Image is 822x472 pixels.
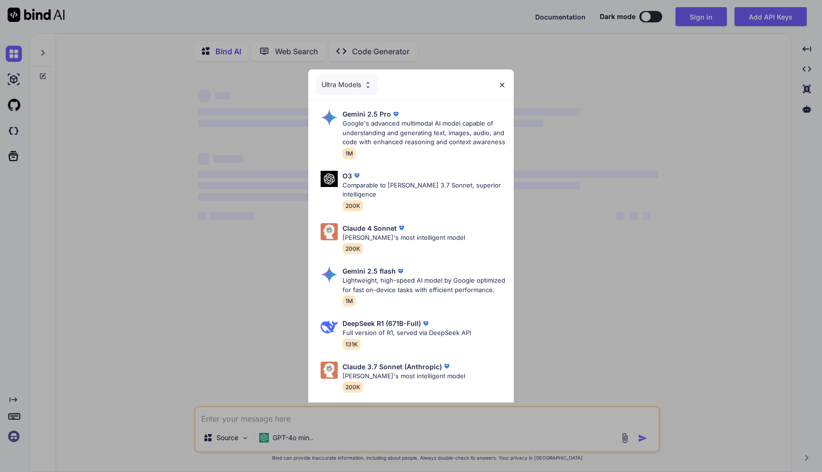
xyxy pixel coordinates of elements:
p: Lightweight, high-speed AI model by Google optimized for fast on-device tasks with efficient perf... [342,276,506,295]
img: premium [396,266,405,276]
img: premium [397,223,406,233]
span: 1M [342,148,356,159]
p: DeepSeek R1 (671B-Full) [342,318,421,328]
img: Pick Models [321,171,338,187]
p: Full version of R1, served via DeepSeek API [342,328,471,338]
span: 200K [342,382,363,393]
img: premium [352,171,362,180]
p: Google's advanced multimodal AI model capable of understanding and generating text, images, audio... [342,119,506,147]
span: 131K [342,339,361,350]
img: close [498,81,506,89]
p: Comparable to [PERSON_NAME] 3.7 Sonnet, superior intelligence [342,181,506,199]
img: Pick Models [364,81,372,89]
span: 200K [342,243,363,254]
span: 200K [342,200,363,211]
img: Pick Models [321,266,338,283]
img: Pick Models [321,318,338,335]
img: Pick Models [321,109,338,126]
p: [PERSON_NAME]'s most intelligent model [342,233,465,243]
p: Claude 4 Sonnet [342,223,397,233]
img: premium [442,362,451,371]
img: premium [391,109,401,119]
img: Pick Models [321,362,338,379]
div: Ultra Models [316,74,378,95]
p: Gemini 2.5 Pro [342,109,391,119]
img: premium [421,319,431,328]
p: [PERSON_NAME]'s most intelligent model [342,372,465,381]
img: Pick Models [321,223,338,240]
p: Gemini 2.5 flash [342,266,396,276]
p: Claude 3.7 Sonnet (Anthropic) [342,362,442,372]
span: 1M [342,295,356,306]
p: O3 [342,171,352,181]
